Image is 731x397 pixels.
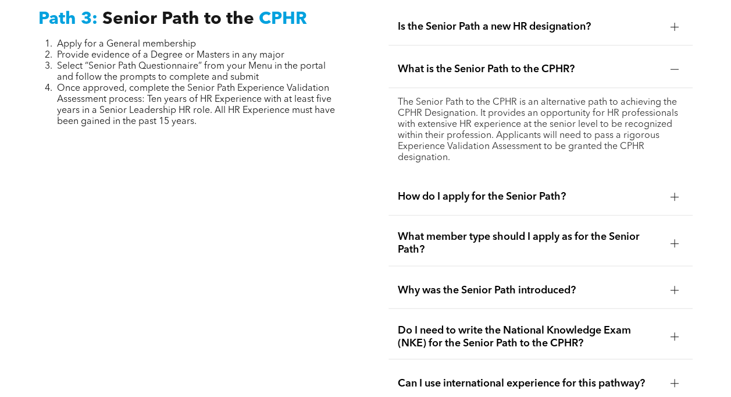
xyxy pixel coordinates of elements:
span: How do I apply for the Senior Path? [398,190,661,203]
span: Apply for a General membership [57,40,196,49]
span: Why was the Senior Path introduced? [398,283,661,296]
span: Senior Path to the [102,10,254,28]
span: Do I need to write the National Knowledge Exam (NKE) for the Senior Path to the CPHR? [398,324,661,349]
p: The Senior Path to the CPHR is an alternative path to achieving the CPHR Designation. It provides... [398,97,683,164]
span: Can I use international experience for this pathway? [398,377,661,389]
span: Once approved, complete the Senior Path Experience Validation Assessment process: Ten years of HR... [57,84,335,126]
span: Is the Senior Path a new HR designation? [398,20,661,33]
span: What is the Senior Path to the CPHR? [398,63,661,76]
span: Select “Senior Path Questionnaire” from your Menu in the portal and follow the prompts to complet... [57,62,326,82]
span: Path 3: [38,10,98,28]
span: Provide evidence of a Degree or Masters in any major [57,51,284,60]
span: CPHR [259,10,307,28]
span: What member type should I apply as for the Senior Path? [398,231,661,256]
